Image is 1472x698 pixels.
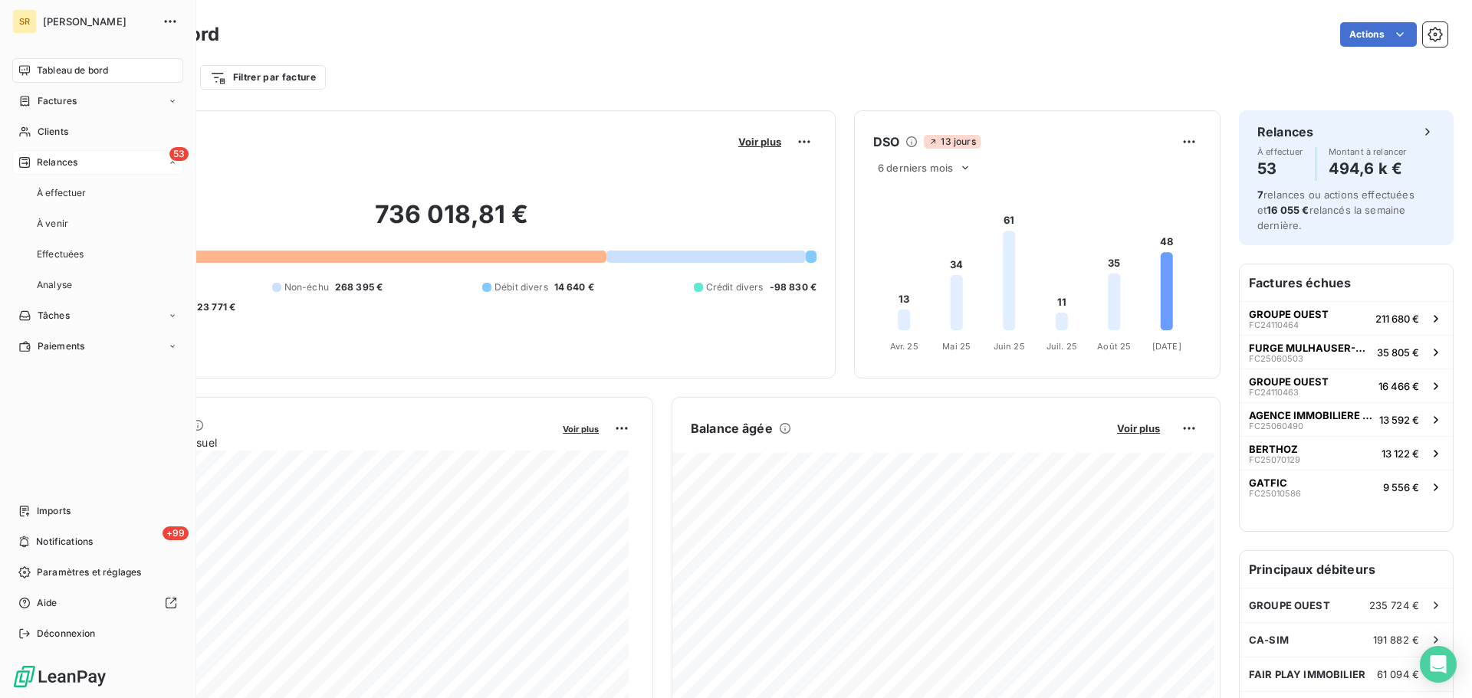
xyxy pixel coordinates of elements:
[495,280,548,294] span: Débit divers
[38,339,84,353] span: Paiements
[37,186,87,200] span: À effectuer
[1240,551,1453,588] h6: Principaux débiteurs
[1377,346,1419,359] span: 35 805 €
[563,424,599,434] span: Voir plus
[1257,188,1414,231] span: relances ou actions effectuées et relancés la semaine dernière.
[37,627,96,641] span: Déconnexion
[192,300,235,314] span: -23 771 €
[1249,388,1299,397] span: FC24110463
[1267,204,1309,216] span: 16 055 €
[37,247,84,261] span: Effectuées
[37,565,141,579] span: Paramètres et réglages
[1379,414,1419,426] span: 13 592 €
[284,280,329,294] span: Non-échu
[38,309,70,323] span: Tâches
[1240,369,1453,402] button: GROUPE OUESTFC2411046316 466 €
[1249,477,1287,489] span: GATFIC
[1377,668,1419,680] span: 61 094 €
[87,434,552,451] span: Chiffre d'affaires mensuel
[1369,599,1419,611] span: 235 724 €
[37,278,72,292] span: Analyse
[706,280,764,294] span: Crédit divers
[554,280,594,294] span: 14 640 €
[691,419,773,437] h6: Balance âgée
[1257,147,1303,156] span: À effectuer
[738,136,781,148] span: Voir plus
[1240,470,1453,503] button: GATFICFC250105869 556 €
[1257,188,1263,201] span: 7
[38,94,77,108] span: Factures
[1240,402,1453,436] button: AGENCE IMMOBILIERE DES 3 ROISFC2506049013 592 €
[924,135,980,149] span: 13 jours
[1249,354,1303,363] span: FC25060503
[335,280,383,294] span: 268 395 €
[873,133,899,151] h6: DSO
[1249,455,1300,464] span: FC25070129
[37,504,71,518] span: Imports
[878,162,953,174] span: 6 derniers mois
[1249,375,1329,388] span: GROUPE OUEST
[200,65,326,90] button: Filtrer par facture
[1249,421,1303,431] span: FC25060490
[12,664,107,689] img: Logo LeanPay
[1046,341,1077,352] tspan: Juil. 25
[87,199,816,245] h2: 736 018,81 €
[1249,668,1365,680] span: FAIR PLAY IMMOBILIER
[1249,308,1329,320] span: GROUPE OUEST
[37,217,68,231] span: À venir
[1240,264,1453,301] h6: Factures échues
[1097,341,1131,352] tspan: Août 25
[1249,443,1298,455] span: BERTHOZ
[1249,320,1299,329] span: FC24110464
[734,135,786,149] button: Voir plus
[169,147,189,161] span: 53
[37,156,77,169] span: Relances
[1257,156,1303,181] h4: 53
[12,9,37,34] div: SR
[558,421,603,435] button: Voir plus
[36,535,93,549] span: Notifications
[12,591,183,615] a: Aide
[1117,422,1160,434] span: Voir plus
[1329,147,1407,156] span: Montant à relancer
[1382,447,1419,460] span: 13 122 €
[1383,481,1419,493] span: 9 556 €
[43,15,153,28] span: [PERSON_NAME]
[1249,409,1373,421] span: AGENCE IMMOBILIERE DES 3 ROIS
[1373,634,1419,646] span: 191 882 €
[770,280,816,294] span: -98 830 €
[1240,436,1453,470] button: BERTHOZFC2507012913 122 €
[1240,335,1453,369] button: FURGE MULHAUSER-MSGFC2506050335 805 €
[942,341,971,352] tspan: Mai 25
[1257,123,1313,141] h6: Relances
[1249,634,1289,646] span: CA-SIM
[1152,341,1181,352] tspan: [DATE]
[1240,301,1453,335] button: GROUPE OUESTFC24110464211 680 €
[1112,421,1165,435] button: Voir plus
[163,526,189,540] span: +99
[1249,599,1330,611] span: GROUPE OUEST
[1420,646,1457,683] div: Open Intercom Messenger
[1249,342,1371,354] span: FURGE MULHAUSER-MSG
[1340,22,1417,47] button: Actions
[37,64,108,77] span: Tableau de bord
[1375,313,1419,325] span: 211 680 €
[1378,380,1419,392] span: 16 466 €
[994,341,1025,352] tspan: Juin 25
[38,125,68,139] span: Clients
[37,596,58,610] span: Aide
[1329,156,1407,181] h4: 494,6 k €
[890,341,918,352] tspan: Avr. 25
[1249,489,1301,498] span: FC25010586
